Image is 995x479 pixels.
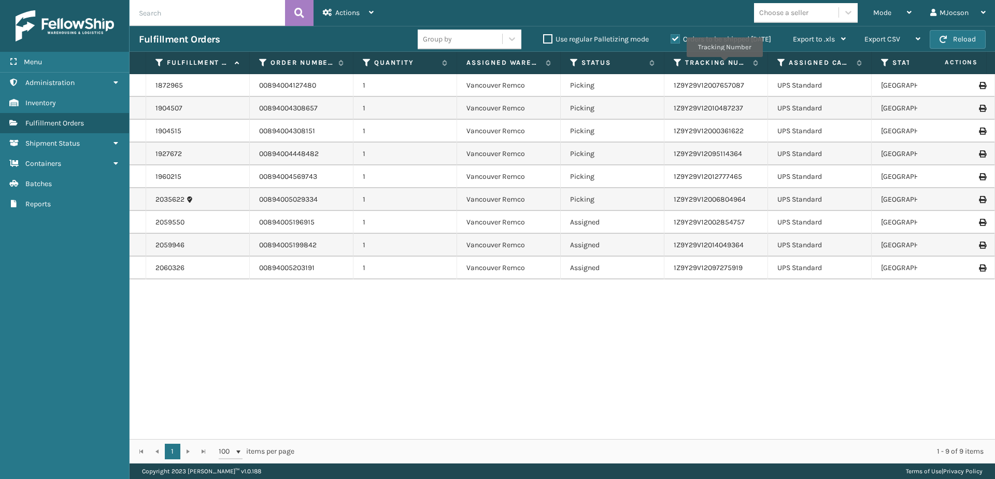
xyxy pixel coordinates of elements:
[374,58,437,67] label: Quantity
[142,463,261,479] p: Copyright 2023 [PERSON_NAME]™ v 1.0.188
[353,188,457,211] td: 1
[979,150,985,158] i: Print Label
[979,264,985,272] i: Print Label
[155,263,184,273] a: 2060326
[873,8,891,17] span: Mode
[457,143,561,165] td: Vancouver Remco
[674,218,745,227] a: 1Z9Y29V12002854757
[561,74,664,97] td: Picking
[872,234,975,257] td: [GEOGRAPHIC_DATA]
[768,211,872,234] td: UPS Standard
[872,188,975,211] td: [GEOGRAPHIC_DATA]
[561,165,664,188] td: Picking
[457,234,561,257] td: Vancouver Remco
[25,179,52,188] span: Batches
[979,173,985,180] i: Print Label
[864,35,900,44] span: Export CSV
[979,219,985,226] i: Print Label
[543,35,649,44] label: Use regular Palletizing mode
[250,74,353,97] td: 00894004127480
[561,257,664,279] td: Assigned
[979,242,985,249] i: Print Label
[155,240,184,250] a: 2059946
[167,58,230,67] label: Fulfillment Order Id
[892,58,955,67] label: State
[561,120,664,143] td: Picking
[353,120,457,143] td: 1
[674,81,744,90] a: 1Z9Y29V12007657087
[906,468,942,475] a: Terms of Use
[872,74,975,97] td: [GEOGRAPHIC_DATA]
[457,74,561,97] td: Vancouver Remco
[872,97,975,120] td: [GEOGRAPHIC_DATA]
[25,78,75,87] span: Administration
[353,97,457,120] td: 1
[423,34,452,45] div: Group by
[674,263,743,272] a: 1Z9Y29V12097275919
[872,257,975,279] td: [GEOGRAPHIC_DATA]
[155,80,183,91] a: 1872965
[353,143,457,165] td: 1
[768,143,872,165] td: UPS Standard
[139,33,220,46] h3: Fulfillment Orders
[271,58,333,67] label: Order Number
[250,211,353,234] td: 00894005196915
[457,97,561,120] td: Vancouver Remco
[581,58,644,67] label: Status
[25,98,56,107] span: Inventory
[219,444,294,459] span: items per page
[912,54,984,71] span: Actions
[674,104,743,112] a: 1Z9Y29V12010487237
[250,120,353,143] td: 00894004308151
[457,165,561,188] td: Vancouver Remco
[353,74,457,97] td: 1
[561,188,664,211] td: Picking
[155,126,181,136] a: 1904515
[25,139,80,148] span: Shipment Status
[561,143,664,165] td: Picking
[930,30,986,49] button: Reload
[674,149,742,158] a: 1Z9Y29V12095114364
[457,257,561,279] td: Vancouver Remco
[309,446,984,457] div: 1 - 9 of 9 items
[155,103,182,114] a: 1904507
[155,149,182,159] a: 1927672
[674,172,742,181] a: 1Z9Y29V12012777465
[24,58,42,66] span: Menu
[789,58,851,67] label: Assigned Carrier Service
[250,257,353,279] td: 00894005203191
[250,143,353,165] td: 00894004448482
[250,188,353,211] td: 00894005029334
[943,468,983,475] a: Privacy Policy
[155,194,184,205] a: 2035622
[457,211,561,234] td: Vancouver Remco
[353,257,457,279] td: 1
[906,463,983,479] div: |
[25,200,51,208] span: Reports
[768,120,872,143] td: UPS Standard
[793,35,835,44] span: Export to .xls
[219,446,234,457] span: 100
[768,165,872,188] td: UPS Standard
[685,58,748,67] label: Tracking Number
[674,126,744,135] a: 1Z9Y29V12000361622
[979,82,985,89] i: Print Label
[872,211,975,234] td: [GEOGRAPHIC_DATA]
[457,188,561,211] td: Vancouver Remco
[25,119,84,128] span: Fulfillment Orders
[979,105,985,112] i: Print Label
[768,234,872,257] td: UPS Standard
[561,97,664,120] td: Picking
[768,97,872,120] td: UPS Standard
[561,234,664,257] td: Assigned
[250,165,353,188] td: 00894004569743
[155,217,184,228] a: 2059550
[16,10,114,41] img: logo
[335,8,360,17] span: Actions
[768,74,872,97] td: UPS Standard
[768,257,872,279] td: UPS Standard
[25,159,61,168] span: Containers
[353,165,457,188] td: 1
[250,97,353,120] td: 00894004308657
[165,444,180,459] a: 1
